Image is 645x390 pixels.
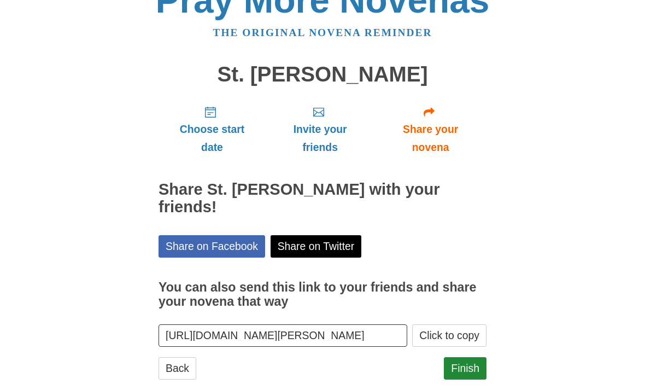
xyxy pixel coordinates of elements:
[159,235,265,258] a: Share on Facebook
[159,181,486,216] h2: Share St. [PERSON_NAME] with your friends!
[277,120,363,156] span: Invite your friends
[444,357,486,380] a: Finish
[385,120,476,156] span: Share your novena
[271,235,362,258] a: Share on Twitter
[159,281,486,308] h3: You can also send this link to your friends and share your novena that way
[169,120,255,156] span: Choose start date
[159,63,486,86] h1: St. [PERSON_NAME]
[266,97,374,162] a: Invite your friends
[213,27,432,38] a: The original novena reminder
[374,97,486,162] a: Share your novena
[412,324,486,347] button: Click to copy
[159,357,196,380] a: Back
[159,97,266,162] a: Choose start date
